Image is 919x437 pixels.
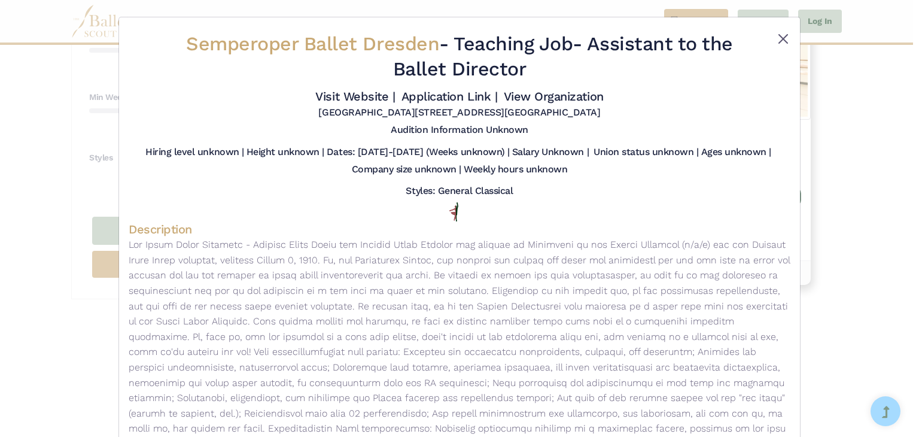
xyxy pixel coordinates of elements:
[391,124,528,136] h5: Audition Information Unknown
[464,163,567,176] h5: Weekly hours unknown
[776,32,790,46] button: Close
[512,146,589,159] h5: Salary Unknown |
[701,146,771,159] h5: Ages unknown |
[352,163,461,176] h5: Company size unknown |
[454,32,573,55] span: Teaching Job
[327,146,510,159] h5: Dates: [DATE]-[DATE] (Weeks unknown) |
[406,185,513,198] h5: Styles: General Classical
[184,32,735,81] h2: - - Assistant to the Ballet Director
[129,221,790,237] h4: Description
[145,146,244,159] h5: Hiring level unknown |
[186,32,439,55] span: Semperoper Ballet Dresden
[315,89,395,104] a: Visit Website |
[318,107,600,119] h5: [GEOGRAPHIC_DATA][STREET_ADDRESS][GEOGRAPHIC_DATA]
[504,89,604,104] a: View Organization
[594,146,698,159] h5: Union status unknown |
[401,89,497,104] a: Application Link |
[449,202,458,221] img: All
[247,146,324,159] h5: Height unknown |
